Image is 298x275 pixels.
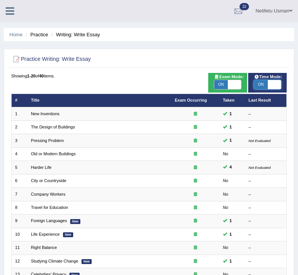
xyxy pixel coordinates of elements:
[175,178,216,184] div: Exam occurring question
[31,192,65,196] a: Company Workers
[11,107,28,121] td: 1
[175,245,216,251] div: Exam occurring question
[11,215,28,228] td: 9
[11,255,28,268] td: 12
[249,151,283,157] div: –
[11,188,28,201] td: 7
[70,219,80,224] em: New
[11,241,28,255] td: 11
[31,259,78,263] a: Studying Climate Change
[31,165,52,170] a: Harder Life
[11,174,28,187] td: 6
[11,94,28,107] th: #
[28,94,171,107] th: Title
[9,32,23,37] a: Home
[175,151,216,157] div: Exam occurring question
[227,137,234,144] span: You can still take this question
[175,192,216,198] div: Exam occurring question
[11,161,28,174] td: 5
[11,228,28,241] td: 10
[31,232,60,236] a: Life Experience
[175,165,216,171] div: Exam occurring question
[249,192,283,198] div: –
[63,232,73,237] em: New
[175,258,216,264] div: Exam occurring question
[249,218,283,224] div: –
[252,74,285,80] span: Time Mode:
[223,192,228,196] em: No
[227,124,234,131] span: You can still take this question
[31,205,68,210] a: Travel for Education
[24,31,48,38] li: Practice
[11,54,182,64] h2: Practice Writing: Write Essay
[227,258,234,265] span: You can still take this question
[175,111,216,117] div: Exam occurring question
[175,232,216,238] div: Exam occurring question
[249,232,283,238] div: –
[175,205,216,211] div: Exam occurring question
[11,121,28,134] td: 2
[240,3,249,10] span: 32
[31,245,57,250] a: Right Balance
[249,139,271,143] small: Not Evaluated
[208,73,247,93] div: Show exams occurring in exams
[249,245,283,251] div: –
[227,111,234,117] span: You can still take this question
[31,125,75,129] a: The Design of Buildings
[249,205,283,211] div: –
[11,147,28,161] td: 4
[175,218,216,224] div: Exam occurring question
[214,80,228,89] span: ON
[212,74,246,80] span: Exam Mode:
[39,74,43,78] b: 40
[31,138,64,143] a: Pressing Problem
[227,231,234,238] span: You can still take this question
[223,151,228,156] em: No
[245,94,287,107] th: Last Result
[175,124,216,130] div: Exam occurring question
[249,124,283,130] div: –
[11,73,287,79] div: Showing of items.
[249,258,283,264] div: –
[223,205,228,210] em: No
[223,178,228,183] em: No
[249,111,283,117] div: –
[223,245,228,250] em: No
[175,138,216,144] div: Exam occurring question
[249,178,283,184] div: –
[31,111,60,116] a: New Inventions
[227,164,234,171] span: You can still take this question
[175,98,207,102] a: Exam Occurring
[31,151,76,156] a: Old or Modern Buildings
[11,201,28,214] td: 8
[227,218,234,224] span: You can still take this question
[219,94,245,107] th: Taken
[27,74,35,78] b: 1-20
[31,178,66,183] a: City or Countryside
[254,80,267,89] span: ON
[11,134,28,147] td: 3
[81,259,92,264] em: New
[49,31,100,38] li: Writing: Write Essay
[31,218,67,223] a: Foreign Languages
[249,165,271,170] small: Not Evaluated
